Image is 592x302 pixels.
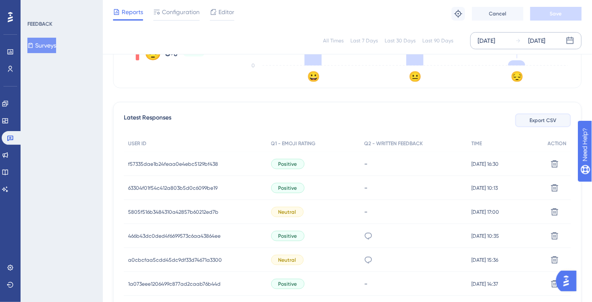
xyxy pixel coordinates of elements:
span: [DATE] 16:30 [472,161,499,167]
button: Save [530,7,582,21]
div: Last 30 Days [385,37,416,44]
button: Surveys [27,38,56,53]
span: Configuration [162,7,200,17]
span: Export CSV [530,117,557,124]
div: [DATE] [478,36,495,46]
div: - [364,160,463,168]
span: 466b43dc0ded4f6699573c6aa43864ee [128,233,221,239]
span: [DATE] 15:36 [472,257,499,263]
span: Latest Responses [124,113,171,128]
span: Reports [122,7,143,17]
span: 1a073eee1206499c877ad2caab76b44d [128,281,221,287]
span: TIME [472,140,482,147]
button: Export CSV [515,114,571,127]
div: FEEDBACK [27,21,52,27]
span: Q2 - WRITTEN FEEDBACK [364,140,423,147]
span: [DATE] 14:37 [472,281,499,287]
span: Q1 - EMOJI RATING [271,140,316,147]
span: Positive [278,233,297,239]
span: Need Help? [20,2,54,12]
div: All Times [323,37,344,44]
span: Editor [218,7,234,17]
div: - [364,280,463,288]
span: Save [550,10,562,17]
text: 😔 [511,70,523,83]
span: f57335dae1b24feaa0e4ebc5129bf438 [128,161,218,167]
span: Neutral [278,209,296,215]
iframe: UserGuiding AI Assistant Launcher [556,268,582,294]
button: Cancel [472,7,523,21]
span: ACTION [548,140,567,147]
tspan: 0 [251,63,255,69]
span: Neutral [278,257,296,263]
span: Cancel [489,10,507,17]
span: [DATE] 10:13 [472,185,498,191]
span: Positive [278,161,297,167]
tspan: 1 [516,52,518,60]
span: [DATE] 10:35 [472,233,499,239]
span: [DATE] 17:00 [472,209,499,215]
text: 😐 [409,70,422,83]
span: a0cbcfaa5cdd45dc9df33d74671a3300 [128,257,222,263]
div: Last 7 Days [350,37,378,44]
span: USER ID [128,140,147,147]
div: [DATE] [528,36,546,46]
div: - [364,208,463,216]
div: 😔 [144,46,158,60]
div: - [364,184,463,192]
text: 😀 [307,70,320,83]
span: Positive [278,281,297,287]
span: 5805f516b3484310a42857b60212ed7b [128,209,218,215]
div: Last 90 Days [422,37,453,44]
span: 63304f01f54c412a803b5d0c6099be19 [128,185,218,191]
span: Positive [278,185,297,191]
